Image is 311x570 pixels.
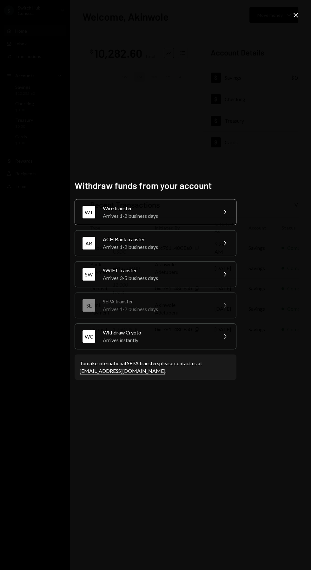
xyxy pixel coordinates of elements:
button: WTWire transferArrives 1-2 business days [75,199,236,225]
div: To make international SEPA transfers please contact us at . [80,359,231,375]
button: WCWithdraw CryptoArrives instantly [75,323,236,349]
div: SW [83,268,95,281]
div: WC [83,330,95,343]
div: Arrives 3-5 business days [103,274,213,282]
div: Arrives instantly [103,336,213,344]
button: SESEPA transferArrives 1-2 business days [75,292,236,318]
div: Arrives 1-2 business days [103,243,213,251]
div: Arrives 1-2 business days [103,305,213,313]
h2: Withdraw funds from your account [75,179,236,192]
div: SEPA transfer [103,298,213,305]
button: ABACH Bank transferArrives 1-2 business days [75,230,236,256]
div: SE [83,299,95,312]
div: Arrives 1-2 business days [103,212,213,220]
div: WT [83,206,95,218]
div: Withdraw Crypto [103,329,213,336]
div: SWIFT transfer [103,267,213,274]
a: [EMAIL_ADDRESS][DOMAIN_NAME] [80,368,165,374]
div: ACH Bank transfer [103,236,213,243]
div: Wire transfer [103,204,213,212]
button: SWSWIFT transferArrives 3-5 business days [75,261,236,287]
div: AB [83,237,95,249]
